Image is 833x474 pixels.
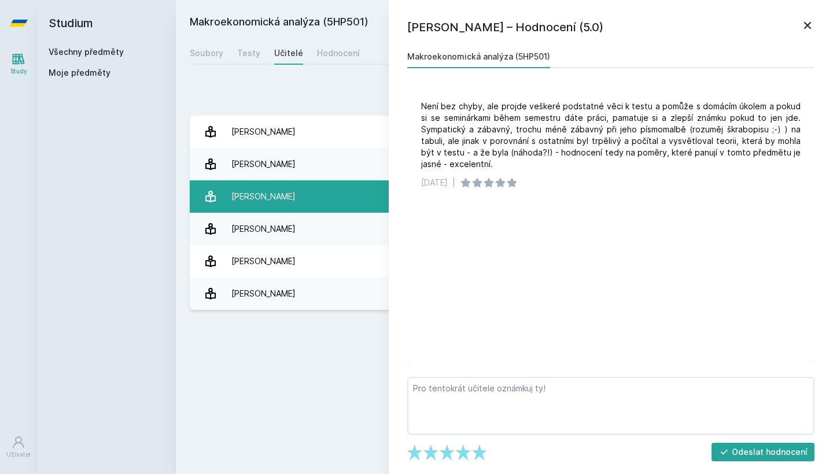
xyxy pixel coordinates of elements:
a: Soubory [190,42,223,65]
div: [PERSON_NAME] [231,250,296,273]
div: | [452,177,455,188]
a: Všechny předměty [49,47,124,57]
div: Soubory [190,47,223,59]
a: Učitelé [274,42,303,65]
div: [PERSON_NAME] [231,185,296,208]
div: [PERSON_NAME] [231,120,296,143]
div: Uživatel [6,450,31,459]
a: Hodnocení [317,42,360,65]
div: [DATE] [421,177,448,188]
div: Učitelé [274,47,303,59]
div: [PERSON_NAME] [231,282,296,305]
h2: Makroekonomická analýza (5HP501) [190,14,690,32]
a: [PERSON_NAME] 1 hodnocení 5.0 [190,148,819,180]
a: [PERSON_NAME] 2 hodnocení 3.0 [190,277,819,310]
a: [PERSON_NAME] 4 hodnocení 4.8 [190,213,819,245]
div: [PERSON_NAME] [231,153,296,176]
a: [PERSON_NAME] [190,116,819,148]
a: Uživatel [2,429,35,465]
div: Study [10,67,27,76]
div: [PERSON_NAME] [231,217,296,240]
span: Moje předměty [49,67,110,79]
div: Není bez chyby, ale projde veškeré podstatné věci k testu a pomůže s domácím úkolem a pokud si se... [421,101,801,170]
div: Testy [237,47,260,59]
a: [PERSON_NAME] 2 hodnocení 2.0 [190,180,819,213]
a: Testy [237,42,260,65]
div: Hodnocení [317,47,360,59]
a: [PERSON_NAME] 2 hodnocení 1.0 [190,245,819,277]
a: Study [2,46,35,82]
